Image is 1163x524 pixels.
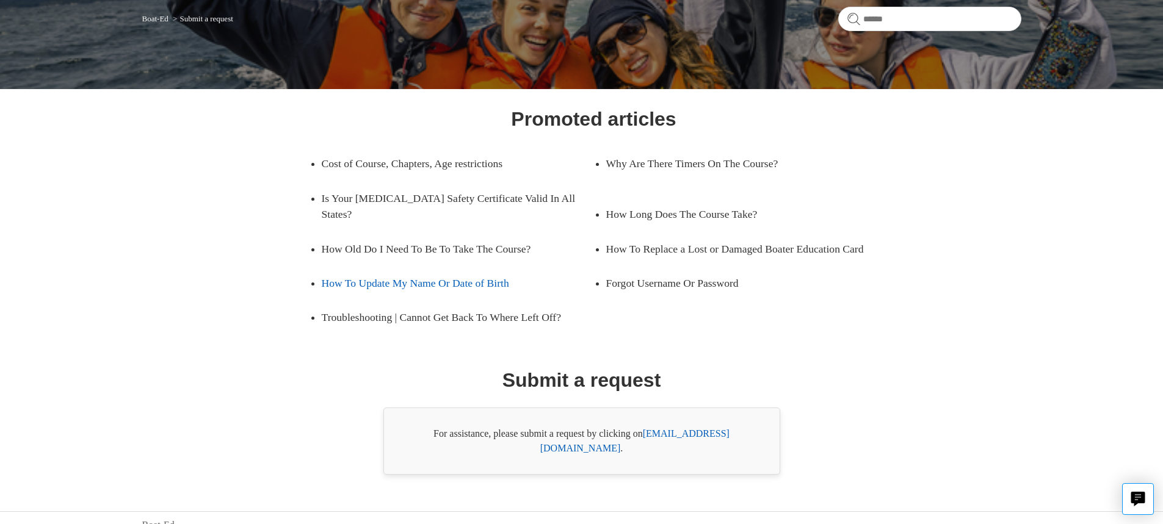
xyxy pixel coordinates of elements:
[606,232,879,266] a: How To Replace a Lost or Damaged Boater Education Card
[322,146,576,181] a: Cost of Course, Chapters, Age restrictions
[511,104,676,134] h1: Promoted articles
[142,14,168,23] a: Boat-Ed
[383,407,780,475] div: For assistance, please submit a request by clicking on .
[322,266,576,300] a: How To Update My Name Or Date of Birth
[1122,483,1154,515] button: Live chat
[322,300,594,334] a: Troubleshooting | Cannot Get Back To Where Left Off?
[322,232,576,266] a: How Old Do I Need To Be To Take The Course?
[838,7,1021,31] input: Search
[170,14,233,23] li: Submit a request
[606,197,860,231] a: How Long Does The Course Take?
[606,266,860,300] a: Forgot Username Or Password
[322,181,594,232] a: Is Your [MEDICAL_DATA] Safety Certificate Valid In All States?
[142,14,171,23] li: Boat-Ed
[502,365,661,395] h1: Submit a request
[606,146,860,181] a: Why Are There Timers On The Course?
